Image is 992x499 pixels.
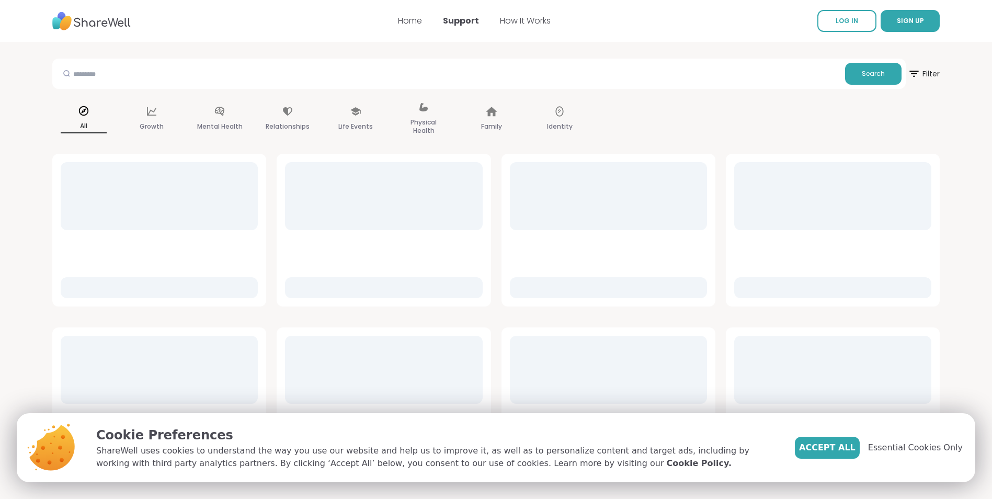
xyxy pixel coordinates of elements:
[96,445,778,470] p: ShareWell uses cookies to understand the way you use our website and help us to improve it, as we...
[266,120,310,133] p: Relationships
[443,15,479,27] a: Support
[140,120,164,133] p: Growth
[881,10,940,32] button: SIGN UP
[401,116,447,137] p: Physical Health
[52,7,131,36] img: ShareWell Nav Logo
[897,16,924,25] span: SIGN UP
[845,63,902,85] button: Search
[908,59,940,89] button: Filter
[836,16,858,25] span: LOG IN
[862,69,885,78] span: Search
[398,15,422,27] a: Home
[481,120,502,133] p: Family
[817,10,876,32] a: LOG IN
[868,441,963,454] span: Essential Cookies Only
[795,437,860,459] button: Accept All
[667,457,732,470] a: Cookie Policy.
[96,426,778,445] p: Cookie Preferences
[799,441,856,454] span: Accept All
[908,61,940,86] span: Filter
[197,120,243,133] p: Mental Health
[547,120,573,133] p: Identity
[500,15,551,27] a: How It Works
[338,120,373,133] p: Life Events
[61,120,107,133] p: All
